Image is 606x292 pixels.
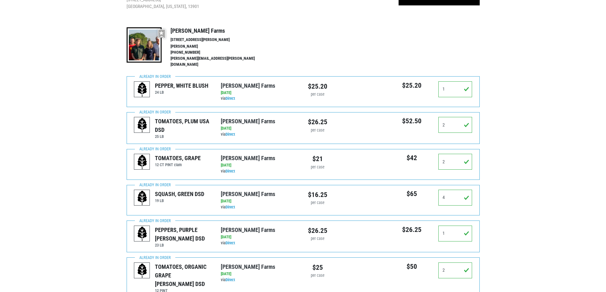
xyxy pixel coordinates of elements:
h6: 23 LB [155,243,211,248]
div: TOMATOES, PLUM USA DSD [155,117,211,134]
div: per case [308,236,327,242]
div: per case [308,92,327,98]
a: [PERSON_NAME] Farms [221,82,275,89]
div: PEPPER, WHITE BLUSH [155,81,208,90]
div: per case [308,273,327,279]
a: Direct [226,241,235,245]
h5: $42 [395,154,429,162]
div: [DATE] [221,90,298,96]
a: [PERSON_NAME] Farms [221,155,275,161]
img: placeholder-variety-43d6402dacf2d531de610a020419775a.svg [134,226,150,242]
li: [PERSON_NAME] [171,44,268,50]
div: $16.25 [308,190,327,200]
img: placeholder-variety-43d6402dacf2d531de610a020419775a.svg [134,190,150,206]
div: via [221,234,298,246]
div: TOMATOES, ORGANIC GRAPE [PERSON_NAME] DSD [155,262,211,288]
h5: $65 [395,190,429,198]
div: PEPPERS, PURPLE [PERSON_NAME] DSD [155,226,211,243]
div: [DATE] [221,234,298,240]
a: Direct [226,205,235,209]
img: placeholder-variety-43d6402dacf2d531de610a020419775a.svg [134,82,150,98]
div: $25.20 [308,81,327,92]
h4: [PERSON_NAME] Farms [171,27,268,34]
div: [DATE] [221,271,298,277]
h5: $52.50 [395,117,429,125]
li: [GEOGRAPHIC_DATA], [US_STATE], 13901 [127,3,389,10]
li: [PHONE_NUMBER] [171,50,268,56]
li: [STREET_ADDRESS][PERSON_NAME] [171,37,268,43]
h5: $50 [395,262,429,271]
h6: 12 CT PINT clam [155,162,201,167]
input: Qty [438,226,472,241]
div: SQUASH, GREEN DSD [155,190,204,198]
li: [PERSON_NAME][EMAIL_ADDRESS][PERSON_NAME][DOMAIN_NAME] [171,56,268,68]
div: $26.25 [308,226,327,236]
a: [PERSON_NAME] Farms [221,263,275,270]
div: per case [308,164,327,170]
input: Qty [438,190,472,206]
img: placeholder-variety-43d6402dacf2d531de610a020419775a.svg [134,154,150,170]
a: [PERSON_NAME] Farms [221,191,275,197]
div: via [221,126,298,138]
input: Qty [438,81,472,97]
div: per case [308,200,327,206]
div: TOMATOES, GRAPE [155,154,201,162]
input: Qty [438,262,472,278]
div: via [221,271,298,283]
div: via [221,162,298,174]
div: $25 [308,262,327,273]
div: $21 [308,154,327,164]
a: [PERSON_NAME] Farms [221,118,275,125]
img: placeholder-variety-43d6402dacf2d531de610a020419775a.svg [134,263,150,279]
h5: $25.20 [395,81,429,90]
div: $26.25 [308,117,327,127]
input: Qty [438,154,472,170]
div: per case [308,127,327,133]
a: [PERSON_NAME] Farms [221,227,275,233]
a: Direct [226,96,235,101]
input: Qty [438,117,472,133]
a: Direct [226,169,235,173]
div: [DATE] [221,198,298,204]
img: placeholder-variety-43d6402dacf2d531de610a020419775a.svg [134,117,150,133]
div: [DATE] [221,162,298,168]
a: Direct [226,132,235,137]
img: thumbnail-8a08f3346781c529aa742b86dead986c.jpg [127,27,162,62]
div: via [221,198,298,210]
h6: 24 LB [155,90,208,95]
h6: 25 LB [155,134,211,139]
div: [DATE] [221,126,298,132]
div: via [221,90,298,102]
h6: 19 LB [155,198,204,203]
h5: $26.25 [395,226,429,234]
a: Direct [226,277,235,282]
